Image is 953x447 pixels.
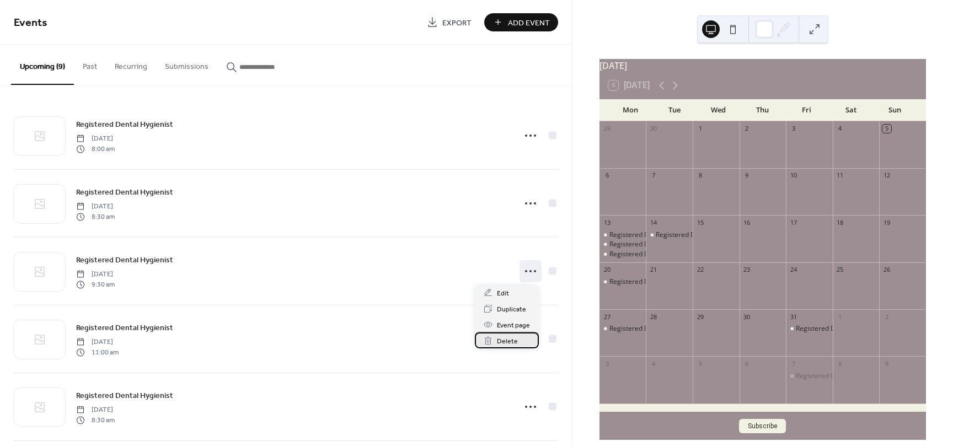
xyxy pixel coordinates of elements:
[739,419,786,433] button: Subscribe
[76,119,173,131] span: Registered Dental Hygienist
[796,324,881,333] div: Registered Dental Hygienist
[789,359,797,368] div: 7
[836,266,844,274] div: 25
[743,266,751,274] div: 23
[599,250,646,259] div: Registered Dental Hygienist
[696,266,704,274] div: 22
[76,270,115,279] span: [DATE]
[76,134,115,144] span: [DATE]
[508,17,550,29] span: Add Event
[603,125,611,133] div: 29
[796,371,881,381] div: Registered Dental Hygienist
[76,212,115,222] span: 8:30 am
[497,304,526,315] span: Duplicate
[836,125,844,133] div: 4
[649,125,657,133] div: 30
[743,218,751,227] div: 16
[743,313,751,321] div: 30
[603,218,611,227] div: 13
[696,313,704,321] div: 29
[74,45,106,84] button: Past
[836,218,844,227] div: 18
[603,171,611,180] div: 6
[882,359,891,368] div: 9
[836,171,844,180] div: 11
[599,324,646,333] div: Registered Dental Hygienist
[599,230,646,240] div: Registered Dental Hygienist
[836,313,844,321] div: 1
[882,125,891,133] div: 5
[829,99,873,121] div: Sat
[696,218,704,227] div: 15
[76,390,173,402] span: Registered Dental Hygienist
[649,313,657,321] div: 28
[76,389,173,402] a: Registered Dental Hygienist
[696,359,704,368] div: 5
[649,218,657,227] div: 14
[76,347,119,357] span: 11:00 am
[646,230,693,240] div: Registered Dental Hygienist
[497,288,509,299] span: Edit
[76,255,173,266] span: Registered Dental Hygienist
[696,125,704,133] div: 1
[419,13,480,31] a: Export
[599,59,926,72] div: [DATE]
[76,279,115,289] span: 9:30 am
[76,144,115,154] span: 8:00 am
[599,277,646,287] div: Registered Dental Hygienist
[789,218,797,227] div: 17
[785,99,829,121] div: Fri
[156,45,217,84] button: Submissions
[76,322,173,334] span: Registered Dental Hygienist
[697,99,741,121] div: Wed
[609,250,695,259] div: Registered Dental Hygienist
[652,99,697,121] div: Tue
[789,266,797,274] div: 24
[609,230,695,240] div: Registered Dental Hygienist
[603,313,611,321] div: 27
[609,240,695,249] div: Registered Dental Hygienist
[789,125,797,133] div: 3
[106,45,156,84] button: Recurring
[76,118,173,131] a: Registered Dental Hygienist
[497,320,530,331] span: Event page
[789,313,797,321] div: 31
[599,240,646,249] div: Registered Dental Hygienist
[743,171,751,180] div: 9
[743,359,751,368] div: 6
[76,405,115,415] span: [DATE]
[484,13,558,31] button: Add Event
[609,277,695,287] div: Registered Dental Hygienist
[743,125,751,133] div: 2
[882,266,891,274] div: 26
[836,359,844,368] div: 8
[76,202,115,212] span: [DATE]
[603,359,611,368] div: 3
[696,171,704,180] div: 8
[789,171,797,180] div: 10
[603,266,611,274] div: 20
[609,324,695,333] div: Registered Dental Hygienist
[882,313,891,321] div: 2
[882,218,891,227] div: 19
[76,415,115,425] span: 8:30 am
[76,186,173,198] a: Registered Dental Hygienist
[873,99,917,121] div: Sun
[649,359,657,368] div: 4
[14,12,47,34] span: Events
[11,45,74,85] button: Upcoming (9)
[608,99,652,121] div: Mon
[76,321,173,334] a: Registered Dental Hygienist
[741,99,785,121] div: Thu
[649,171,657,180] div: 7
[656,230,741,240] div: Registered Dental Hygienist
[76,254,173,266] a: Registered Dental Hygienist
[882,171,891,180] div: 12
[497,336,518,347] span: Delete
[786,371,833,381] div: Registered Dental Hygienist
[76,337,119,347] span: [DATE]
[649,266,657,274] div: 21
[76,187,173,198] span: Registered Dental Hygienist
[442,17,472,29] span: Export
